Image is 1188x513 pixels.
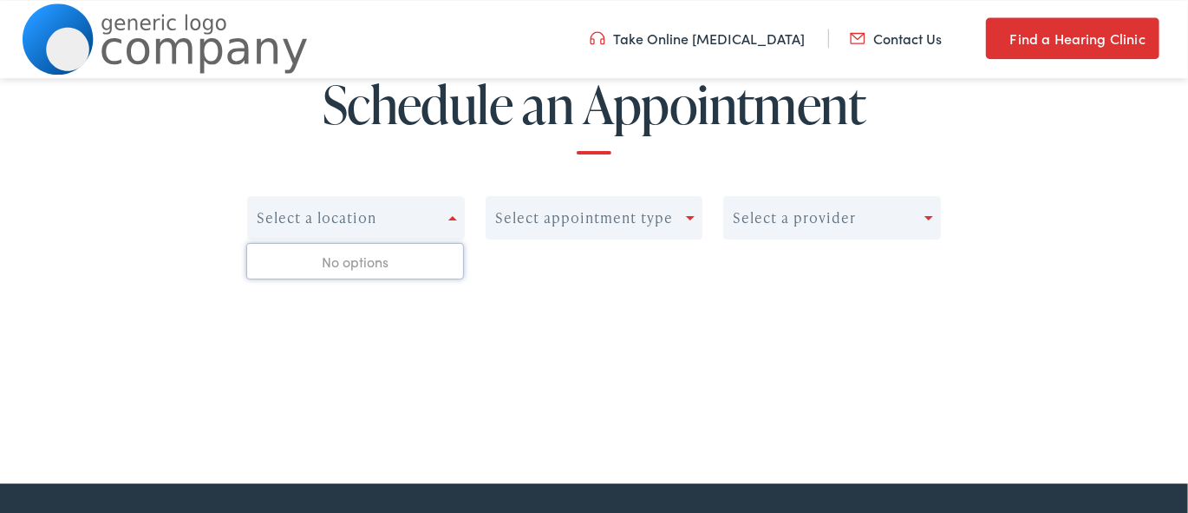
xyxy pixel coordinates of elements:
div: Select a provider [733,210,856,227]
div: No options [247,244,463,279]
div: Select appointment type [495,210,673,227]
h1: Schedule an Appointment [48,76,1140,155]
a: Contact Us [850,29,943,48]
img: utility icon [590,29,605,48]
div: Select a location [257,210,376,227]
a: Find a Hearing Clinic [986,17,1159,59]
img: utility icon [850,29,865,48]
a: Take Online [MEDICAL_DATA] [590,29,806,48]
img: utility icon [986,28,1002,49]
